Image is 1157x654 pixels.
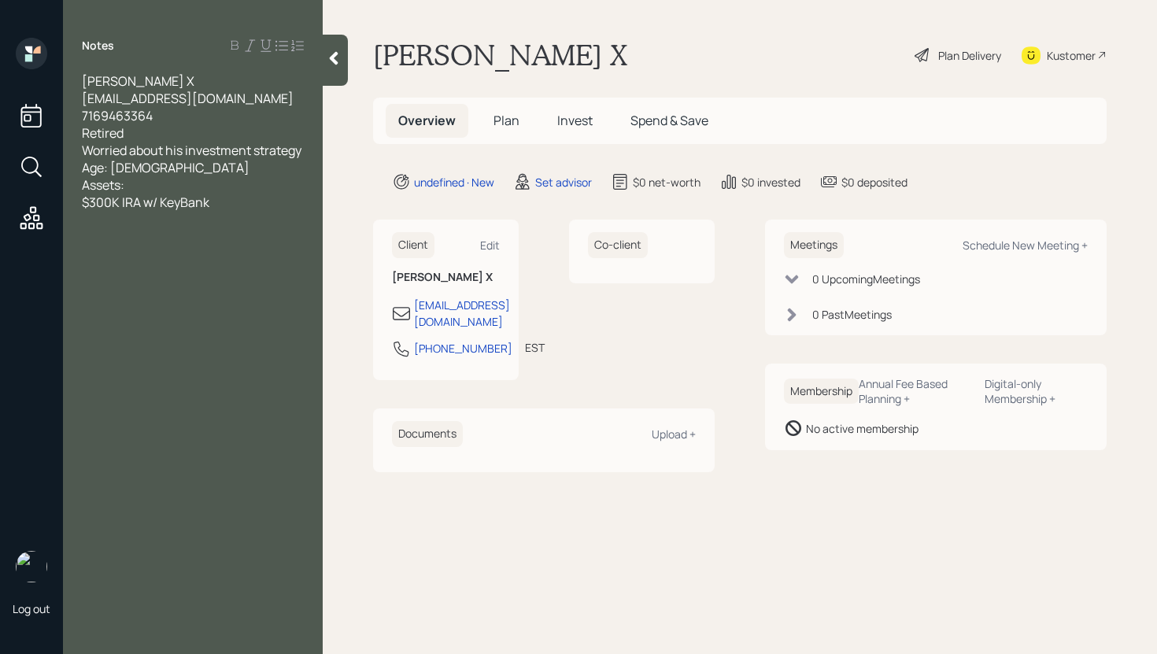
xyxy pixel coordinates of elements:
[414,174,494,190] div: undefined · New
[480,238,500,253] div: Edit
[373,38,627,72] h1: [PERSON_NAME] X
[985,376,1088,406] div: Digital-only Membership +
[633,174,700,190] div: $0 net-worth
[398,112,456,129] span: Overview
[859,376,972,406] div: Annual Fee Based Planning +
[82,159,250,176] span: Age: [DEMOGRAPHIC_DATA]
[784,379,859,405] h6: Membership
[82,90,294,107] span: [EMAIL_ADDRESS][DOMAIN_NAME]
[535,174,592,190] div: Set advisor
[588,232,648,258] h6: Co-client
[652,427,696,442] div: Upload +
[741,174,800,190] div: $0 invested
[392,271,500,284] h6: [PERSON_NAME] X
[812,271,920,287] div: 0 Upcoming Meeting s
[82,176,124,194] span: Assets:
[812,306,892,323] div: 0 Past Meeting s
[82,194,209,211] span: $300K IRA w/ KeyBank
[82,72,194,90] span: [PERSON_NAME] X
[82,107,153,124] span: 7169463364
[806,420,919,437] div: No active membership
[493,112,519,129] span: Plan
[16,551,47,582] img: retirable_logo.png
[938,47,1001,64] div: Plan Delivery
[82,38,114,54] label: Notes
[392,421,463,447] h6: Documents
[525,339,545,356] div: EST
[963,238,1088,253] div: Schedule New Meeting +
[1047,47,1096,64] div: Kustomer
[82,142,301,159] span: Worried about his investment strategy
[414,340,512,357] div: [PHONE_NUMBER]
[630,112,708,129] span: Spend & Save
[414,297,510,330] div: [EMAIL_ADDRESS][DOMAIN_NAME]
[13,601,50,616] div: Log out
[392,232,434,258] h6: Client
[784,232,844,258] h6: Meetings
[557,112,593,129] span: Invest
[841,174,907,190] div: $0 deposited
[82,124,124,142] span: Retired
